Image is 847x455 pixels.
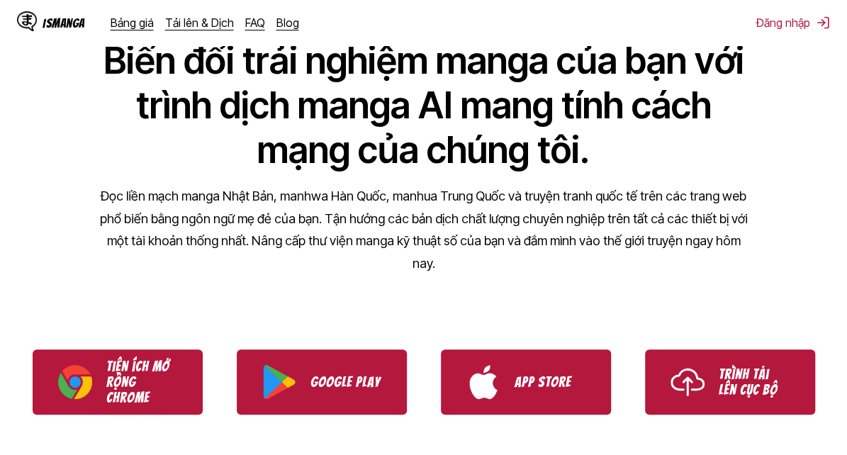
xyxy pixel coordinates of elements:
img: IsManga Logo [17,11,37,31]
p: Đọc liền mạch manga Nhật Bản, manhwa Hàn Quốc, manhua Trung Quốc và truyện tranh quốc tế trên các... [98,185,750,274]
a: Download IsManga Chrome Extension [33,349,203,415]
img: Sign out [816,16,830,30]
a: Bảng giá [111,16,154,30]
button: Đăng nhập [756,16,830,30]
img: Google Play logo [262,365,296,399]
img: Upload icon [671,365,705,399]
a: Use IsManga Local Uploader [645,349,815,415]
p: Google Play [310,374,381,390]
a: Tải lên & Dịch [165,16,234,30]
a: Blog [276,16,299,30]
img: Chrome logo [58,365,92,399]
h1: Biến đổi trải nghiệm manga của bạn với trình dịch manga AI mang tính cách mạng của chúng tôi. [98,38,750,172]
img: App Store logo [466,365,500,399]
a: Download IsManga from Google Play [237,349,407,415]
p: App Store [515,374,585,390]
a: FAQ [245,16,265,30]
a: Download IsManga from App Store [441,349,611,415]
a: IsManga LogoIsManga [17,11,111,34]
p: Tiện ích mở rộng Chrome [106,359,177,405]
div: IsManga [43,16,85,30]
p: Trình tải lên cục bộ [719,366,790,398]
